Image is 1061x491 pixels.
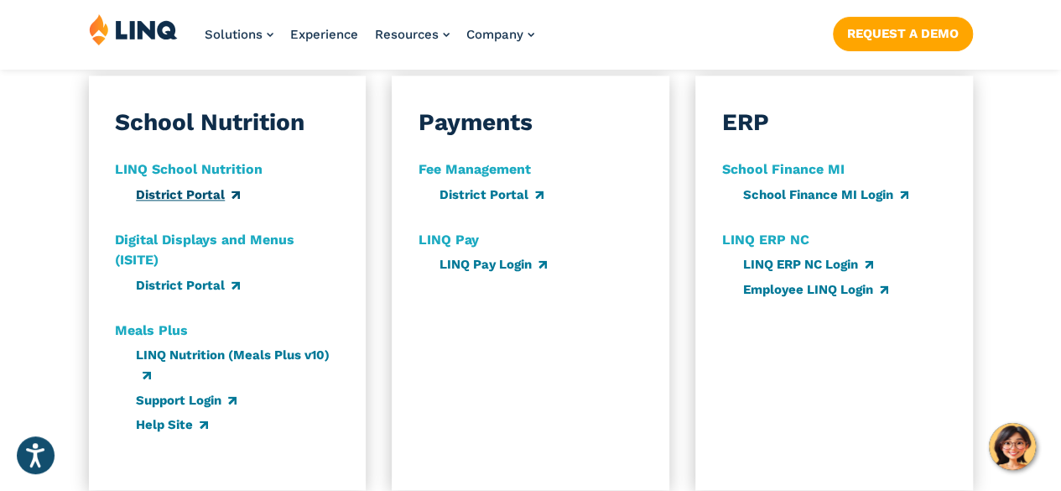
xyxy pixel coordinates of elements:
a: School Finance MI Login [743,187,908,202]
h3: Payments [419,106,533,139]
nav: Button Navigation [833,13,973,50]
strong: LINQ School Nutrition [115,161,263,177]
strong: LINQ ERP NC [722,232,809,248]
a: Experience [290,27,358,42]
strong: LINQ Pay [419,232,479,248]
a: LINQ ERP NC Login [743,257,873,272]
a: Solutions [205,27,273,42]
a: Resources [375,27,450,42]
a: District Portal [439,187,544,202]
button: Hello, have a question? Let’s chat. [989,423,1036,470]
h3: School Nutrition [115,106,304,139]
span: Solutions [205,27,263,42]
a: Request a Demo [833,17,973,50]
strong: School Finance MI [722,161,845,177]
a: LINQ Nutrition (Meals Plus v10) [136,347,330,383]
span: Company [466,27,523,42]
strong: Meals Plus [115,322,188,338]
h3: ERP [722,106,769,139]
a: Company [466,27,534,42]
a: Employee LINQ Login [743,282,888,297]
a: Help Site [136,417,208,432]
img: LINQ | K‑12 Software [89,13,178,45]
strong: Fee Management [419,161,531,177]
strong: Digital Displays and Menus (ISITE) [115,232,294,268]
a: Support Login [136,393,237,408]
span: Resources [375,27,439,42]
a: District Portal [136,187,240,202]
nav: Primary Navigation [205,13,534,69]
a: LINQ Pay Login [439,257,547,272]
a: District Portal [136,278,240,293]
